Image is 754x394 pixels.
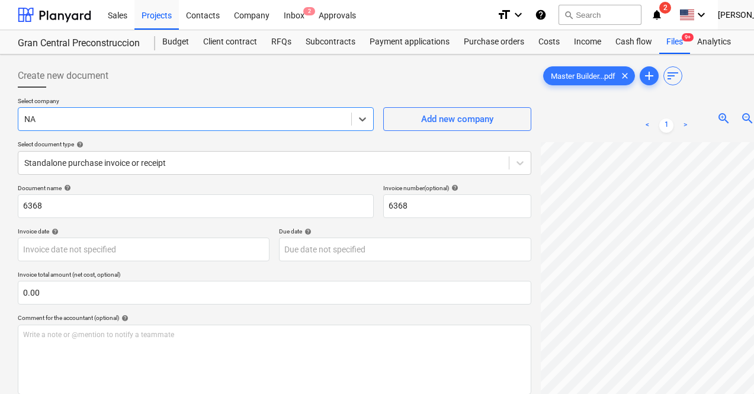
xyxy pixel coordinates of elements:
[383,184,531,192] div: Invoice number (optional)
[511,8,525,22] i: keyboard_arrow_down
[659,30,690,54] div: Files
[18,314,531,322] div: Comment for the accountant (optional)
[299,30,362,54] a: Subcontracts
[531,30,567,54] a: Costs
[497,8,511,22] i: format_size
[383,194,531,218] input: Invoice number
[18,194,374,218] input: Document name
[449,184,458,191] span: help
[659,2,671,14] span: 2
[618,69,632,83] span: clear
[694,8,708,22] i: keyboard_arrow_down
[18,238,269,261] input: Invoice date not specified
[18,140,531,148] div: Select document type
[678,118,692,133] a: Next page
[659,118,673,133] a: Page 1 is your current page
[544,72,623,81] span: Master Builder...pdf
[559,5,641,25] button: Search
[640,118,654,133] a: Previous page
[543,66,635,85] div: Master Builder...pdf
[564,10,573,20] span: search
[457,30,531,54] a: Purchase orders
[695,337,754,394] iframe: Chat Widget
[682,33,694,41] span: 9+
[659,30,690,54] a: Files9+
[74,141,84,148] span: help
[196,30,264,54] a: Client contract
[651,8,663,22] i: notifications
[18,69,108,83] span: Create new document
[302,228,312,235] span: help
[49,228,59,235] span: help
[18,37,141,50] div: Gran Central Preconstruccion
[279,238,531,261] input: Due date not specified
[18,271,531,281] p: Invoice total amount (net cost, optional)
[18,281,531,305] input: Invoice total amount (net cost, optional)
[279,228,531,235] div: Due date
[717,111,731,126] span: zoom_in
[608,30,659,54] a: Cash flow
[567,30,608,54] a: Income
[666,69,680,83] span: sort
[264,30,299,54] a: RFQs
[155,30,196,54] a: Budget
[383,107,531,131] button: Add new company
[535,8,547,22] i: Knowledge base
[690,30,738,54] a: Analytics
[18,228,269,235] div: Invoice date
[642,69,656,83] span: add
[119,315,129,322] span: help
[303,7,315,15] span: 2
[421,111,493,127] div: Add new company
[62,184,71,191] span: help
[695,337,754,394] div: Widget de chat
[18,184,374,192] div: Document name
[18,97,374,107] p: Select company
[362,30,457,54] a: Payment applications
